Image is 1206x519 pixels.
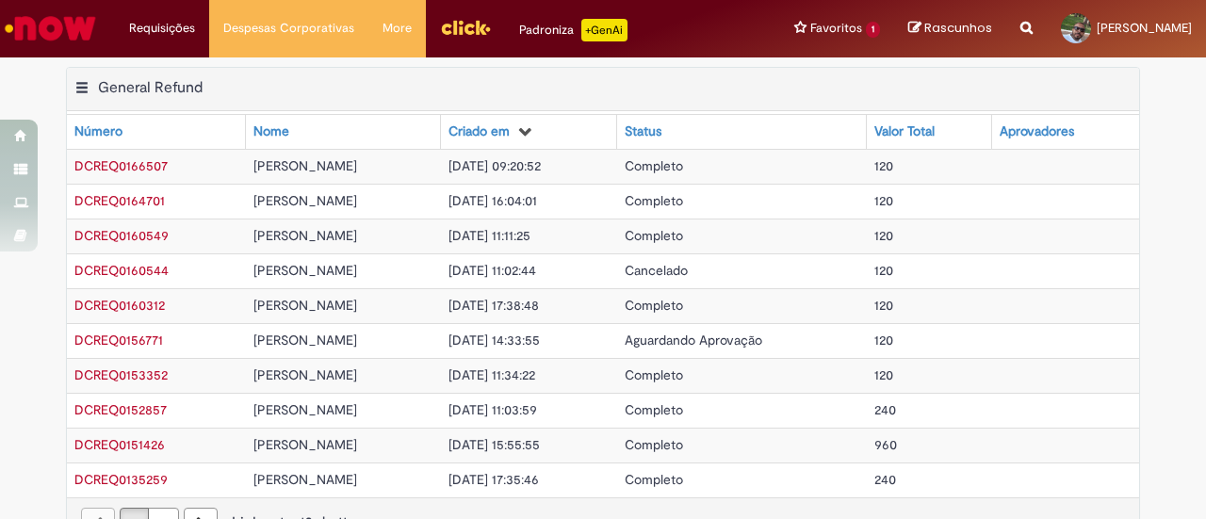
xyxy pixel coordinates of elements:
[874,366,893,383] span: 120
[581,19,627,41] p: +GenAi
[74,157,168,174] span: DCREQ0166507
[253,157,357,174] span: [PERSON_NAME]
[74,227,169,244] a: Abrir Registro: DCREQ0160549
[448,332,540,349] span: [DATE] 14:33:55
[74,297,165,314] a: Abrir Registro: DCREQ0160312
[253,262,357,279] span: [PERSON_NAME]
[74,401,167,418] a: Abrir Registro: DCREQ0152857
[810,19,862,38] span: Favoritos
[625,297,683,314] span: Completo
[74,192,165,209] a: Abrir Registro: DCREQ0164701
[908,20,992,38] a: Rascunhos
[1097,20,1192,36] span: [PERSON_NAME]
[74,297,165,314] span: DCREQ0160312
[74,436,165,453] span: DCREQ0151426
[448,192,537,209] span: [DATE] 16:04:01
[1000,122,1074,141] div: Aprovadores
[874,192,893,209] span: 120
[74,332,163,349] a: Abrir Registro: DCREQ0156771
[625,366,683,383] span: Completo
[874,227,893,244] span: 120
[874,471,896,488] span: 240
[253,401,357,418] span: [PERSON_NAME]
[74,192,165,209] span: DCREQ0164701
[625,227,683,244] span: Completo
[625,471,683,488] span: Completo
[448,471,539,488] span: [DATE] 17:35:46
[924,19,992,37] span: Rascunhos
[874,436,897,453] span: 960
[253,471,357,488] span: [PERSON_NAME]
[866,22,880,38] span: 1
[74,227,169,244] span: DCREQ0160549
[2,9,99,47] img: ServiceNow
[129,19,195,38] span: Requisições
[253,332,357,349] span: [PERSON_NAME]
[383,19,412,38] span: More
[74,332,163,349] span: DCREQ0156771
[74,262,169,279] span: DCREQ0160544
[253,366,357,383] span: [PERSON_NAME]
[625,401,683,418] span: Completo
[448,262,536,279] span: [DATE] 11:02:44
[448,297,539,314] span: [DATE] 17:38:48
[874,122,935,141] div: Valor Total
[74,401,167,418] span: DCREQ0152857
[253,192,357,209] span: [PERSON_NAME]
[625,122,661,141] div: Status
[625,332,762,349] span: Aguardando Aprovação
[448,401,537,418] span: [DATE] 11:03:59
[448,366,535,383] span: [DATE] 11:34:22
[625,157,683,174] span: Completo
[625,436,683,453] span: Completo
[74,471,168,488] a: Abrir Registro: DCREQ0135259
[74,78,90,103] button: General Refund Menu de contexto
[874,157,893,174] span: 120
[448,122,510,141] div: Criado em
[253,436,357,453] span: [PERSON_NAME]
[98,78,203,97] h2: General Refund
[448,227,530,244] span: [DATE] 11:11:25
[448,157,541,174] span: [DATE] 09:20:52
[74,471,168,488] span: DCREQ0135259
[74,262,169,279] a: Abrir Registro: DCREQ0160544
[253,227,357,244] span: [PERSON_NAME]
[448,436,540,453] span: [DATE] 15:55:55
[74,157,168,174] a: Abrir Registro: DCREQ0166507
[874,401,896,418] span: 240
[874,262,893,279] span: 120
[74,122,122,141] div: Número
[253,122,289,141] div: Nome
[440,13,491,41] img: click_logo_yellow_360x200.png
[74,436,165,453] a: Abrir Registro: DCREQ0151426
[253,297,357,314] span: [PERSON_NAME]
[874,297,893,314] span: 120
[625,262,688,279] span: Cancelado
[874,332,893,349] span: 120
[74,366,168,383] span: DCREQ0153352
[74,366,168,383] a: Abrir Registro: DCREQ0153352
[519,19,627,41] div: Padroniza
[625,192,683,209] span: Completo
[223,19,354,38] span: Despesas Corporativas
